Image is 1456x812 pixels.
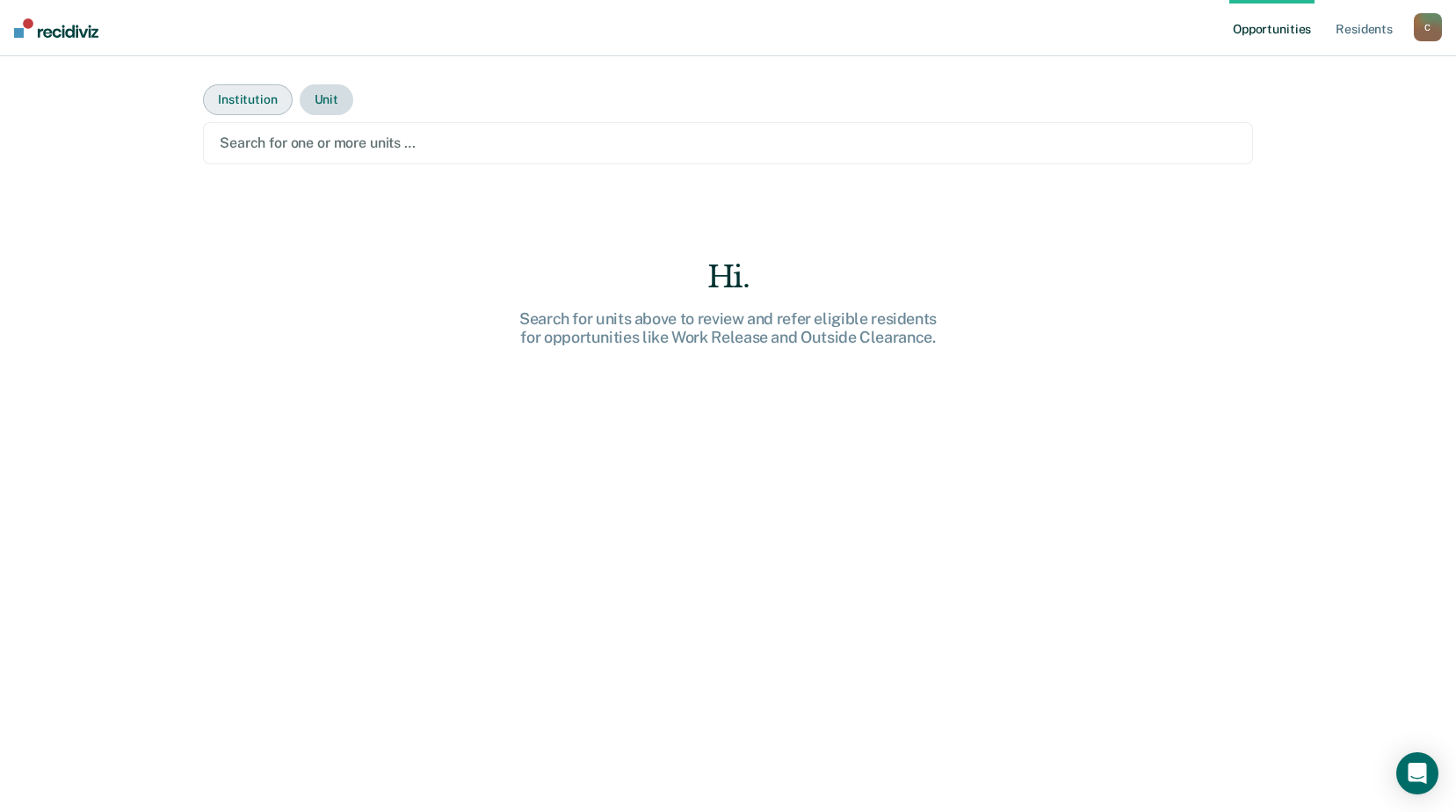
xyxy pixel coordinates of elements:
div: Search for units above to review and refer eligible residents for opportunities like Work Release... [447,309,1010,347]
button: Unit [300,84,353,115]
img: Recidiviz [14,18,98,38]
button: C [1414,13,1442,41]
button: Institution [203,84,292,115]
div: Open Intercom Messenger [1396,752,1438,794]
div: Hi. [447,259,1010,295]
